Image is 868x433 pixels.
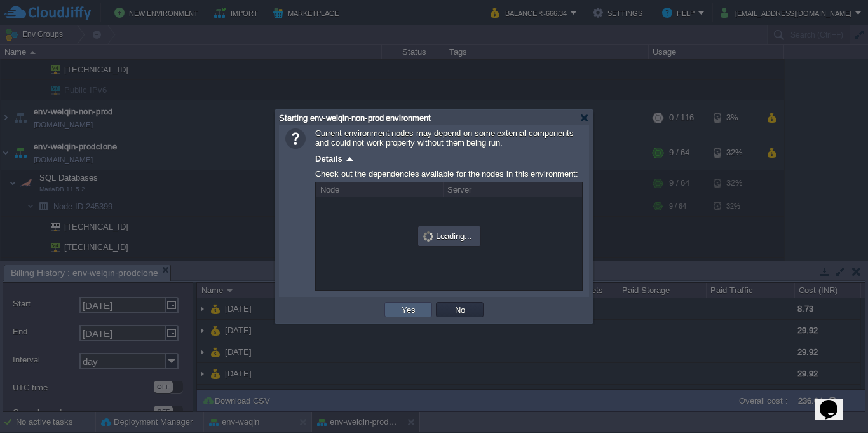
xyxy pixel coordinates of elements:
span: Details [315,154,342,163]
div: Check out the dependencies available for the nodes in this environment: [315,166,583,182]
iframe: chat widget [815,382,855,420]
span: Current environment nodes may depend on some external components and could not work properly with... [315,128,574,148]
div: Loading... [419,228,479,245]
button: Yes [398,304,419,315]
span: Starting env-welqin-non-prod environment [279,113,431,123]
button: No [451,304,469,315]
